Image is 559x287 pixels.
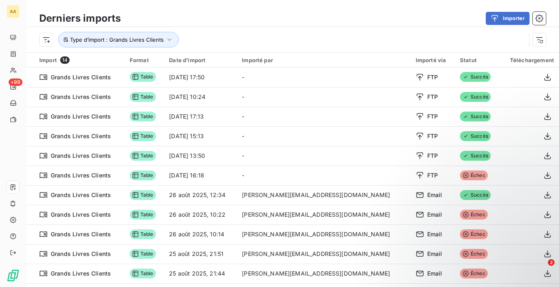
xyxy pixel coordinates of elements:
[51,152,111,160] span: Grands Livres Clients
[548,259,554,266] span: 2
[164,67,237,87] td: [DATE] 17:50
[164,205,237,224] td: 26 août 2025, 10:22
[427,269,442,278] span: Email
[60,56,70,64] span: 14
[51,211,111,219] span: Grands Livres Clients
[130,170,156,180] span: Table
[427,73,438,81] span: FTP
[130,190,156,200] span: Table
[51,171,111,179] span: Grands Livres Clients
[460,57,495,63] div: Statut
[237,185,410,205] td: [PERSON_NAME][EMAIL_ADDRESS][DOMAIN_NAME]
[39,11,121,26] h3: Derniers imports
[130,131,156,141] span: Table
[427,132,438,140] span: FTP
[164,107,237,126] td: [DATE] 17:13
[130,249,156,259] span: Table
[164,244,237,264] td: 25 août 2025, 21:51
[130,57,159,63] div: Format
[427,93,438,101] span: FTP
[237,107,410,126] td: -
[39,56,120,64] div: Import
[169,57,232,63] div: Date d’import
[130,269,156,278] span: Table
[7,5,20,18] div: AA
[164,224,237,244] td: 26 août 2025, 10:14
[9,78,23,86] span: +99
[51,191,111,199] span: Grands Livres Clients
[164,146,237,166] td: [DATE] 13:50
[460,131,491,141] span: Succès
[237,126,410,146] td: -
[427,171,438,179] span: FTP
[237,166,410,185] td: -
[486,12,530,25] button: Importer
[427,112,438,121] span: FTP
[460,112,491,121] span: Succès
[460,92,491,102] span: Succès
[70,36,164,43] span: Type d’import : Grands Livres Clients
[58,32,179,47] button: Type d’import : Grands Livres Clients
[130,229,156,239] span: Table
[427,152,438,160] span: FTP
[130,72,156,82] span: Table
[237,244,410,264] td: [PERSON_NAME][EMAIL_ADDRESS][DOMAIN_NAME]
[164,264,237,283] td: 25 août 2025, 21:44
[130,210,156,220] span: Table
[416,57,450,63] div: Importé via
[505,57,554,63] div: Téléchargement
[130,151,156,161] span: Table
[237,146,410,166] td: -
[460,190,491,200] span: Succès
[460,151,491,161] span: Succès
[51,269,111,278] span: Grands Livres Clients
[237,87,410,107] td: -
[460,269,488,278] span: Échec
[164,185,237,205] td: 26 août 2025, 12:34
[51,132,111,140] span: Grands Livres Clients
[531,259,551,279] iframe: Intercom live chat
[51,112,111,121] span: Grands Livres Clients
[237,264,410,283] td: [PERSON_NAME][EMAIL_ADDRESS][DOMAIN_NAME]
[237,205,410,224] td: [PERSON_NAME][EMAIL_ADDRESS][DOMAIN_NAME]
[130,112,156,121] span: Table
[242,57,406,63] div: Importé par
[51,250,111,258] span: Grands Livres Clients
[7,269,20,282] img: Logo LeanPay
[164,126,237,146] td: [DATE] 15:13
[460,72,491,82] span: Succès
[427,191,442,199] span: Email
[237,67,410,87] td: -
[51,73,111,81] span: Grands Livres Clients
[237,224,410,244] td: [PERSON_NAME][EMAIL_ADDRESS][DOMAIN_NAME]
[164,87,237,107] td: [DATE] 10:24
[130,92,156,102] span: Table
[51,230,111,238] span: Grands Livres Clients
[51,93,111,101] span: Grands Livres Clients
[164,166,237,185] td: [DATE] 16:18
[460,170,488,180] span: Échec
